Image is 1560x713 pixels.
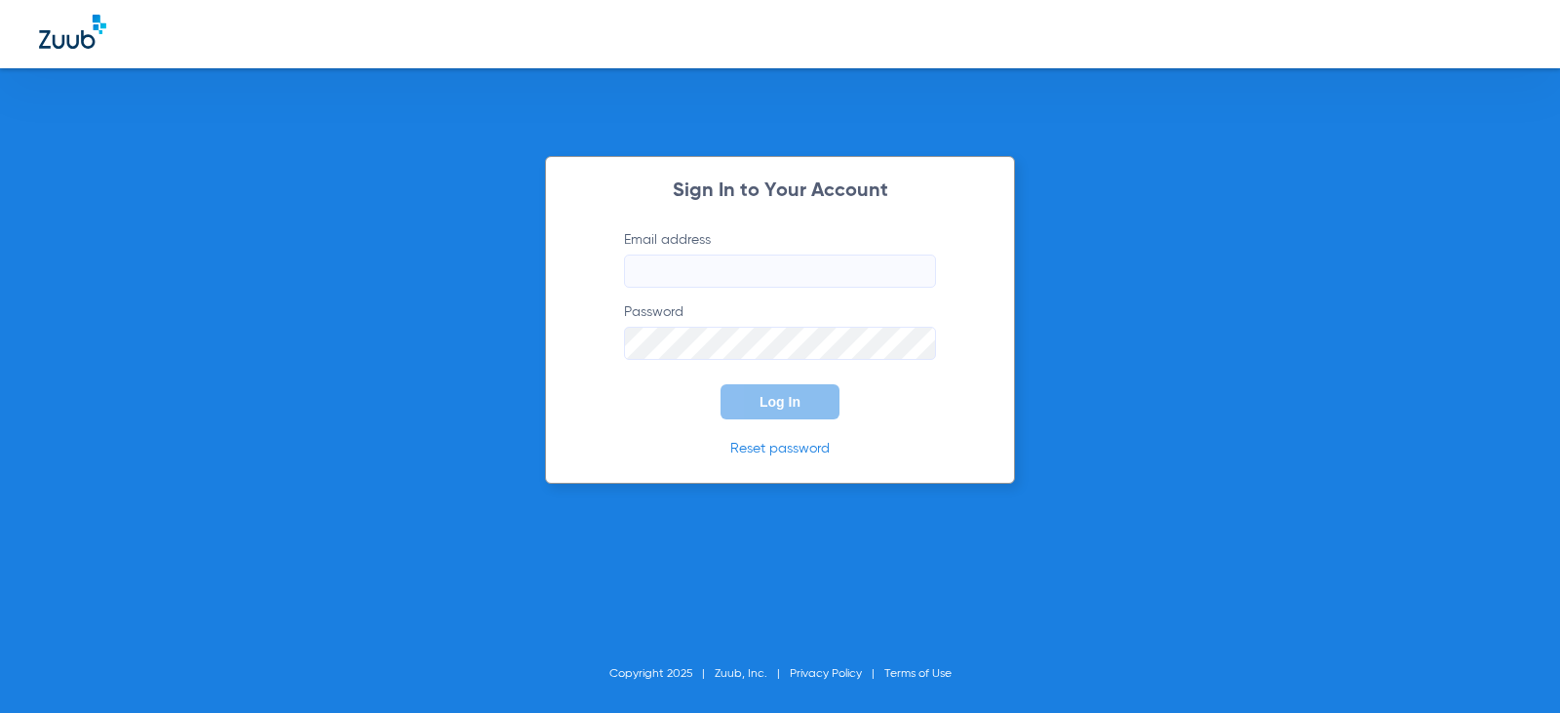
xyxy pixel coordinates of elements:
[624,255,936,288] input: Email address
[721,384,839,419] button: Log In
[884,668,952,680] a: Terms of Use
[39,15,106,49] img: Zuub Logo
[624,327,936,360] input: Password
[609,664,715,684] li: Copyright 2025
[730,442,830,456] a: Reset password
[624,230,936,288] label: Email address
[760,394,800,410] span: Log In
[790,668,862,680] a: Privacy Policy
[595,181,965,201] h2: Sign In to Your Account
[624,302,936,360] label: Password
[715,664,790,684] li: Zuub, Inc.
